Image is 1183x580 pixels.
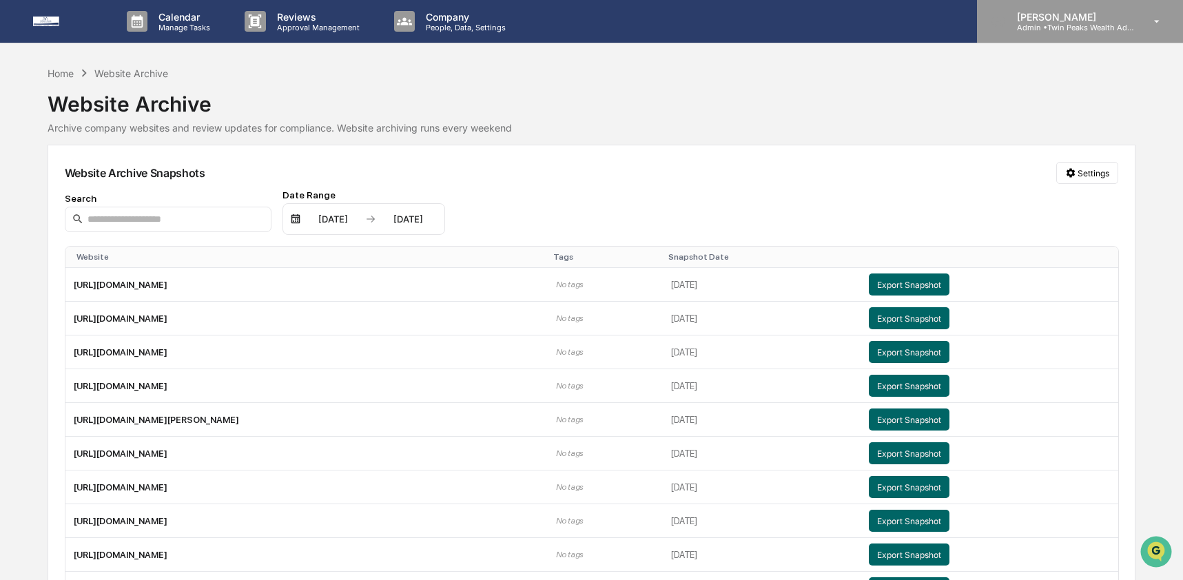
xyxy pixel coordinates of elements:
[556,415,583,424] span: No tags
[65,538,548,572] td: [URL][DOMAIN_NAME]
[65,268,548,302] td: [URL][DOMAIN_NAME]
[48,68,74,79] div: Home
[553,252,658,262] div: Toggle SortBy
[556,550,583,559] span: No tags
[14,29,251,51] p: How can we help?
[379,214,438,225] div: [DATE]
[663,437,860,470] td: [DATE]
[65,302,548,335] td: [URL][DOMAIN_NAME]
[28,174,89,187] span: Preclearance
[8,168,94,193] a: 🖐️Preclearance
[868,408,949,431] button: Export Snapshot
[234,110,251,126] button: Start new chat
[14,175,25,186] div: 🖐️
[868,442,949,464] button: Export Snapshot
[663,470,860,504] td: [DATE]
[137,234,167,244] span: Pylon
[868,375,949,397] button: Export Snapshot
[663,504,860,538] td: [DATE]
[48,81,1136,116] div: Website Archive
[47,119,174,130] div: We're available if you need us!
[266,23,367,32] p: Approval Management
[65,193,271,204] div: Search
[415,11,513,23] p: Company
[1056,162,1118,184] button: Settings
[114,174,171,187] span: Attestations
[663,369,860,403] td: [DATE]
[1006,11,1134,23] p: [PERSON_NAME]
[556,516,583,526] span: No tags
[33,17,99,26] img: logo
[556,448,583,458] span: No tags
[94,68,168,79] div: Website Archive
[266,11,367,23] p: Reviews
[65,504,548,538] td: [URL][DOMAIN_NAME]
[8,194,92,219] a: 🔎Data Lookup
[65,403,548,437] td: [URL][DOMAIN_NAME][PERSON_NAME]
[290,214,301,225] img: calendar
[304,214,362,225] div: [DATE]
[28,200,87,214] span: Data Lookup
[663,302,860,335] td: [DATE]
[868,543,949,566] button: Export Snapshot
[556,482,583,492] span: No tags
[65,470,548,504] td: [URL][DOMAIN_NAME]
[556,280,583,289] span: No tags
[868,476,949,498] button: Export Snapshot
[94,168,176,193] a: 🗄️Attestations
[663,403,860,437] td: [DATE]
[556,347,583,357] span: No tags
[668,252,854,262] div: Toggle SortBy
[282,189,445,200] div: Date Range
[47,105,226,119] div: Start new chat
[65,437,548,470] td: [URL][DOMAIN_NAME]
[100,175,111,186] div: 🗄️
[365,214,376,225] img: arrow right
[415,23,513,32] p: People, Data, Settings
[14,105,39,130] img: 1746055101610-c473b297-6a78-478c-a979-82029cc54cd1
[147,11,217,23] p: Calendar
[65,335,548,369] td: [URL][DOMAIN_NAME]
[65,369,548,403] td: [URL][DOMAIN_NAME]
[65,166,205,180] div: Website Archive Snapshots
[868,341,949,363] button: Export Snapshot
[556,381,583,391] span: No tags
[97,233,167,244] a: Powered byPylon
[871,252,1112,262] div: Toggle SortBy
[14,201,25,212] div: 🔎
[868,510,949,532] button: Export Snapshot
[48,122,1136,134] div: Archive company websites and review updates for compliance. Website archiving runs every weekend
[1006,23,1134,32] p: Admin • Twin Peaks Wealth Advisors
[1139,535,1176,572] iframe: Open customer support
[868,307,949,329] button: Export Snapshot
[147,23,217,32] p: Manage Tasks
[868,273,949,296] button: Export Snapshot
[663,538,860,572] td: [DATE]
[76,252,542,262] div: Toggle SortBy
[663,268,860,302] td: [DATE]
[663,335,860,369] td: [DATE]
[556,313,583,323] span: No tags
